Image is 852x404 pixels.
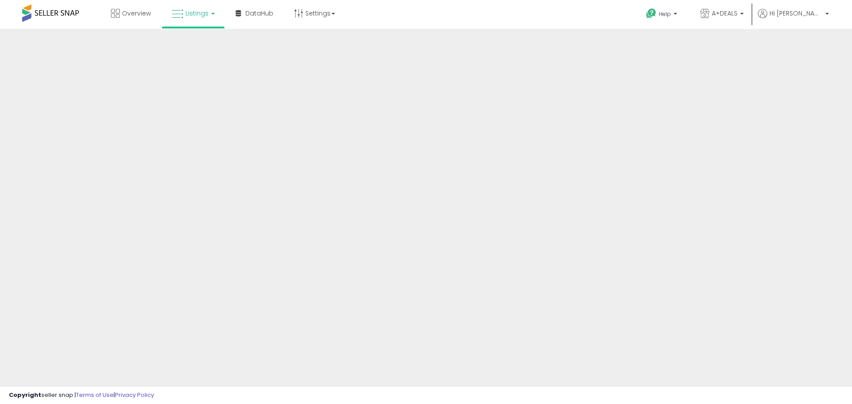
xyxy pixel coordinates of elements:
a: Help [639,1,686,29]
span: Overview [122,9,151,18]
span: DataHub [245,9,273,18]
a: Hi [PERSON_NAME] [758,9,829,29]
a: Privacy Policy [115,391,154,399]
div: seller snap | | [9,391,154,400]
span: Listings [185,9,209,18]
span: Hi [PERSON_NAME] [769,9,823,18]
i: Get Help [646,8,657,19]
span: A+DEALS [712,9,738,18]
span: Help [659,10,671,18]
strong: Copyright [9,391,41,399]
a: Terms of Use [76,391,114,399]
